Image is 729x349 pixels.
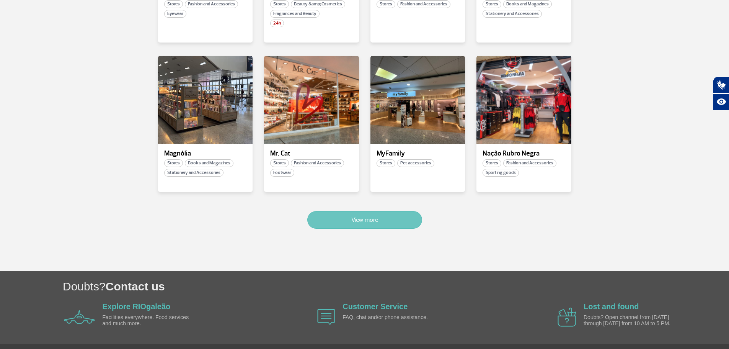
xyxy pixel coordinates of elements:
span: Fashion and Accessories [503,159,556,167]
p: Magnólia [164,150,247,157]
button: Abrir recursos assistivos. [713,93,729,110]
span: Stores [377,0,395,8]
p: Mr. Cat [270,150,353,157]
a: Customer Service [342,302,408,311]
span: Stores [483,0,501,8]
img: airplane icon [64,310,95,324]
img: airplane icon [558,308,576,327]
a: Lost and found [584,302,639,311]
button: Abrir tradutor de língua de sinais. [713,77,729,93]
span: Stores [377,159,395,167]
span: Sporting goods [483,169,519,177]
span: Stores [164,159,183,167]
img: airplane icon [317,309,335,325]
span: Stores [483,159,501,167]
span: Fragrances and Beauty [270,10,320,18]
p: Nação Rubro Negra [483,150,565,157]
span: Beauty &amp; Cosmetics [291,0,345,8]
span: Footwear [270,169,294,177]
p: Facilities everywhere. Food services and much more. [103,315,191,326]
p: FAQ, chat and/or phone assistance. [342,315,431,320]
span: Stores [270,0,289,8]
span: Books and Magazines [503,0,552,8]
span: Fashion and Accessories [291,159,344,167]
button: View more [307,211,422,229]
span: Contact us [106,280,165,293]
span: Eyewear [164,10,186,18]
h1: Doubts? [63,279,729,294]
span: 24h [270,20,284,27]
span: Pet accessories [397,159,434,167]
span: Stores [270,159,289,167]
span: Books and Magazines [185,159,233,167]
a: Explore RIOgaleão [103,302,171,311]
span: Fashion and Accessories [397,0,450,8]
p: MyFamily [377,150,459,157]
span: Stores [164,0,183,8]
p: Doubts? Open channel from [DATE] through [DATE] from 10 AM to 5 PM. [584,315,672,326]
span: Fashion and Accessories [185,0,238,8]
div: Plugin de acessibilidade da Hand Talk. [713,77,729,110]
span: Stationery and Accessories [164,169,223,177]
span: Stationery and Accessories [483,10,542,18]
